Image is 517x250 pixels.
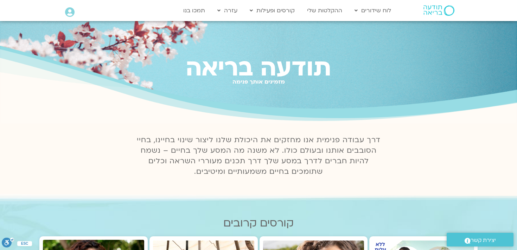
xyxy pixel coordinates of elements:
[246,4,298,17] a: קורסים ופעילות
[133,135,384,177] p: דרך עבודה פנימית אנו מחזקים את היכולת שלנו ליצור שינוי בחיינו, בחיי הסובבים אותנו ובעולם כולו. לא...
[180,4,209,17] a: תמכו בנו
[423,5,454,16] img: תודעה בריאה
[39,217,478,229] h2: קורסים קרובים
[471,236,496,245] span: יצירת קשר
[214,4,241,17] a: עזרה
[304,4,346,17] a: ההקלטות שלי
[351,4,395,17] a: לוח שידורים
[447,233,513,246] a: יצירת קשר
